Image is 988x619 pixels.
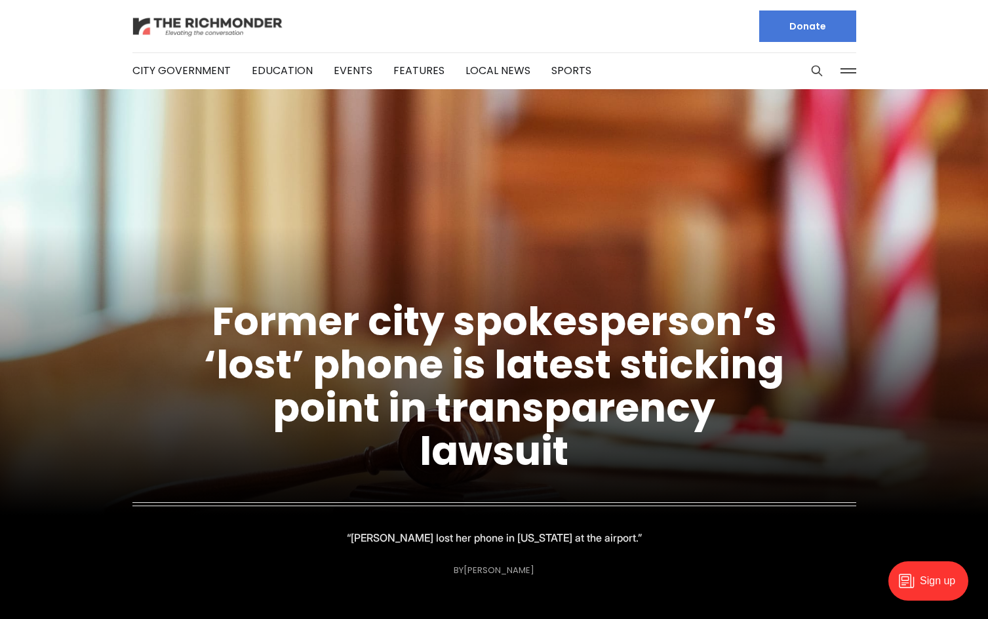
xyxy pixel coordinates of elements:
[132,63,231,78] a: City Government
[132,15,283,38] img: The Richmonder
[465,63,530,78] a: Local News
[464,564,534,576] a: [PERSON_NAME]
[252,63,313,78] a: Education
[759,10,856,42] a: Donate
[334,63,372,78] a: Events
[551,63,591,78] a: Sports
[877,555,988,619] iframe: portal-trigger
[393,63,445,78] a: Features
[807,61,827,81] button: Search this site
[454,565,534,575] div: By
[347,529,642,547] p: “[PERSON_NAME] lost her phone in [US_STATE] at the airport.”
[204,294,784,479] a: Former city spokesperson’s ‘lost’ phone is latest sticking point in transparency lawsuit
